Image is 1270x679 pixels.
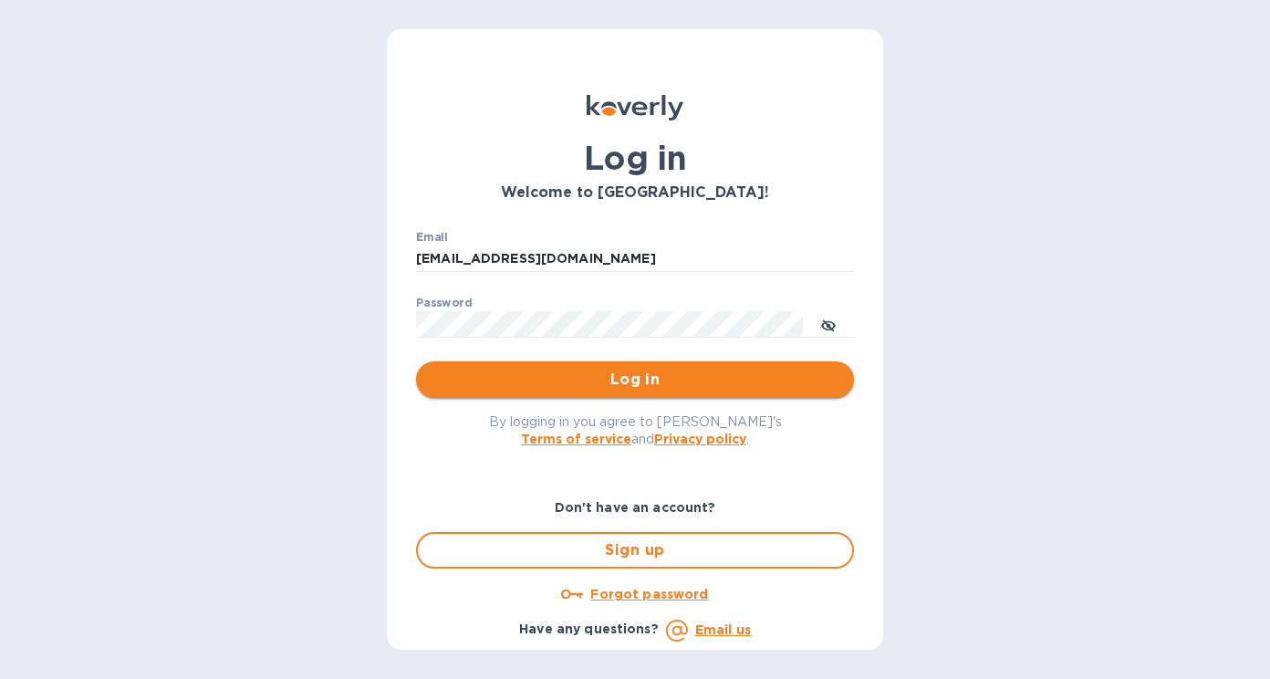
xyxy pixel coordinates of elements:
label: Password [416,298,472,308]
span: Log in [431,369,839,391]
a: Email us [695,622,751,637]
img: Koverly [587,95,683,120]
span: Sign up [432,539,838,561]
a: Terms of service [521,432,631,446]
b: Don't have an account? [555,500,716,515]
h1: Log in [416,139,854,177]
span: By logging in you agree to [PERSON_NAME]'s and . [489,414,782,446]
h3: Welcome to [GEOGRAPHIC_DATA]! [416,184,854,202]
input: Enter email address [416,245,854,273]
b: Have any questions? [519,622,659,636]
button: Sign up [416,532,854,569]
label: Email [416,232,448,243]
button: Log in [416,361,854,398]
button: toggle password visibility [810,306,847,342]
u: Forgot password [590,587,708,601]
a: Privacy policy [654,432,746,446]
